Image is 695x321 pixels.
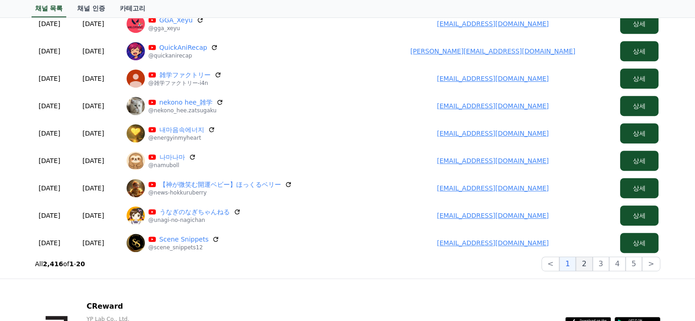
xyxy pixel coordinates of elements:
[83,129,104,138] p: [DATE]
[159,180,281,189] a: 【神が微笑む開運ベビー】ほっくるベリー
[127,69,145,88] img: 雑学ファクトリー
[149,134,215,142] p: @energyinmyheart
[159,153,185,162] a: 나마나마
[39,19,60,28] p: [DATE]
[127,206,145,225] img: うなぎのなぎちゃんねる
[437,130,549,137] a: [EMAIL_ADDRESS][DOMAIN_NAME]
[620,178,658,198] button: 상세
[620,205,658,226] button: 상세
[83,184,104,193] p: [DATE]
[39,47,60,56] p: [DATE]
[620,102,658,110] a: 상세
[3,256,60,279] a: Home
[620,184,658,192] a: 상세
[127,234,145,252] img: Scene Snippets
[159,70,211,79] a: 雑学ファクトリー
[159,235,209,244] a: Scene Snippets
[39,156,60,165] p: [DATE]
[127,15,145,33] img: GGA_Xeyu
[620,233,658,253] button: 상세
[149,107,224,114] p: @nekono_hee.zatsugaku
[620,41,658,61] button: 상세
[86,301,247,312] p: CReward
[642,257,660,271] button: >
[83,238,104,247] p: [DATE]
[620,68,658,89] button: 상세
[39,184,60,193] p: [DATE]
[149,79,222,87] p: @雑学ファクトリー-i4n
[76,270,103,278] span: Messages
[620,20,658,27] a: 상세
[437,212,549,219] a: [EMAIL_ADDRESS][DOMAIN_NAME]
[83,47,104,56] p: [DATE]
[69,260,74,268] strong: 1
[620,14,658,34] button: 상세
[159,43,207,52] a: QuickAniRecap
[39,74,60,83] p: [DATE]
[127,152,145,170] img: 나마나마
[83,19,104,28] p: [DATE]
[149,216,241,224] p: @unagi-no-nagichan
[620,239,658,247] a: 상세
[620,151,658,171] button: 상세
[127,124,145,142] img: 내마음속에너지
[127,42,145,60] img: QuickAniRecap
[127,97,145,115] img: nekono hee_雑学
[23,270,39,277] span: Home
[83,156,104,165] p: [DATE]
[620,96,658,116] button: 상세
[159,125,204,134] a: 내마음속에너지
[410,47,575,55] a: [PERSON_NAME][EMAIL_ADDRESS][DOMAIN_NAME]
[118,256,175,279] a: Settings
[159,98,213,107] a: nekono hee_雑学
[39,238,60,247] p: [DATE]
[620,123,658,143] button: 상세
[149,25,204,32] p: @gga_xeyu
[83,101,104,111] p: [DATE]
[609,257,626,271] button: 4
[159,207,230,216] a: うなぎのなぎちゃんねる
[159,16,193,25] a: GGA_Xeyu
[437,20,549,27] a: [EMAIL_ADDRESS][DOMAIN_NAME]
[35,259,85,268] p: All of -
[620,75,658,82] a: 상세
[593,257,609,271] button: 3
[437,239,549,247] a: [EMAIL_ADDRESS][DOMAIN_NAME]
[149,189,292,196] p: @news-hokkuruberry
[83,211,104,220] p: [DATE]
[620,157,658,164] a: 상세
[149,162,196,169] p: @namuboll
[559,257,576,271] button: 1
[620,212,658,219] a: 상세
[576,257,592,271] button: 2
[437,157,549,164] a: [EMAIL_ADDRESS][DOMAIN_NAME]
[127,179,145,197] img: 【神が微笑む開運ベビー】ほっくるベリー
[437,184,549,192] a: [EMAIL_ADDRESS][DOMAIN_NAME]
[149,52,218,59] p: @quickanirecap
[620,130,658,137] a: 상세
[43,260,63,268] strong: 2,416
[83,74,104,83] p: [DATE]
[39,211,60,220] p: [DATE]
[60,256,118,279] a: Messages
[437,75,549,82] a: [EMAIL_ADDRESS][DOMAIN_NAME]
[626,257,642,271] button: 5
[541,257,559,271] button: <
[76,260,85,268] strong: 20
[39,129,60,138] p: [DATE]
[39,101,60,111] p: [DATE]
[149,244,220,251] p: @scene_snippets12
[620,47,658,55] a: 상세
[135,270,158,277] span: Settings
[437,102,549,110] a: [EMAIL_ADDRESS][DOMAIN_NAME]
